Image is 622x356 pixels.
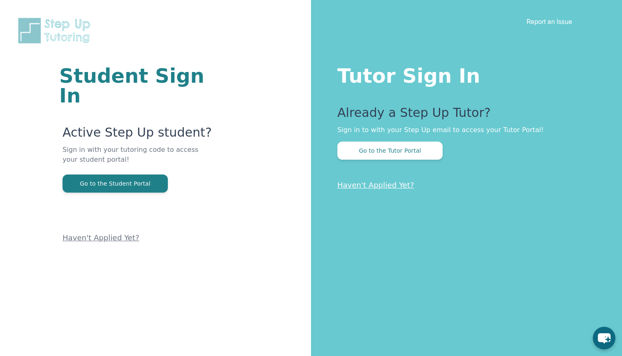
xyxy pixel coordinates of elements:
button: Go to the Tutor Portal [337,142,443,160]
button: Go to the Student Portal [63,175,168,193]
h1: Tutor Sign In [337,63,589,86]
button: chat-button [593,327,615,349]
a: Haven't Applied Yet? [337,181,414,189]
p: Active Step Up student? [63,125,212,145]
h1: Student Sign In [59,66,212,105]
a: Report an Issue [527,17,572,26]
p: Already a Step Up Tutor? [337,105,589,125]
a: Go to the Tutor Portal [337,147,443,154]
img: Step Up Tutoring horizontal logo [16,16,95,45]
a: Go to the Student Portal [63,179,168,187]
p: Sign in to with your Step Up email to access your Tutor Portal! [337,125,589,135]
a: Haven't Applied Yet? [63,233,139,242]
p: Sign in with your tutoring code to access your student portal! [63,145,212,175]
